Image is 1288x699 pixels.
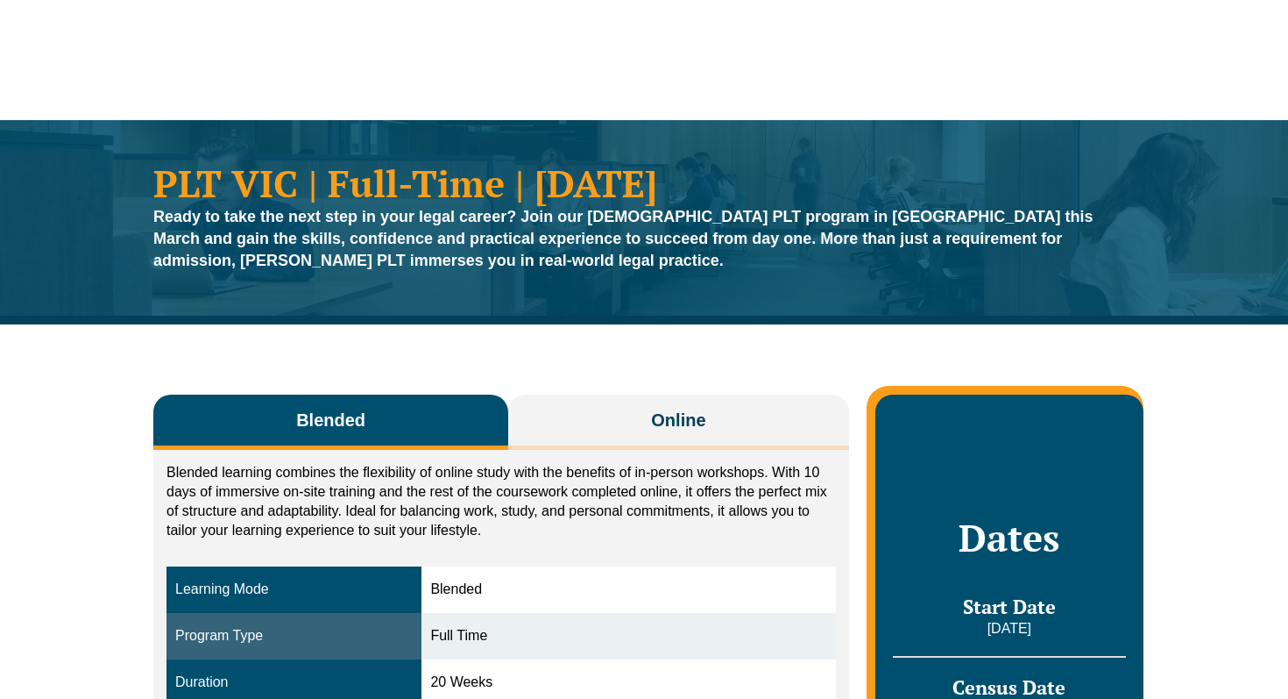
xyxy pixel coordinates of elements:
div: 20 Weeks [430,673,826,693]
span: Blended [296,408,365,432]
span: Start Date [963,594,1056,619]
p: Blended learning combines the flexibility of online study with the benefits of in-person workshop... [166,463,836,540]
div: Full Time [430,626,826,646]
h2: Dates [893,516,1126,560]
span: Online [651,408,705,432]
strong: Ready to take the next step in your legal career? Join our [DEMOGRAPHIC_DATA] PLT program in [GEO... [153,208,1093,269]
div: Blended [430,580,826,600]
div: Learning Mode [175,580,413,600]
h1: PLT VIC | Full-Time | [DATE] [153,164,1135,202]
p: [DATE] [893,619,1126,638]
div: Program Type [175,626,413,646]
div: Duration [175,673,413,693]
